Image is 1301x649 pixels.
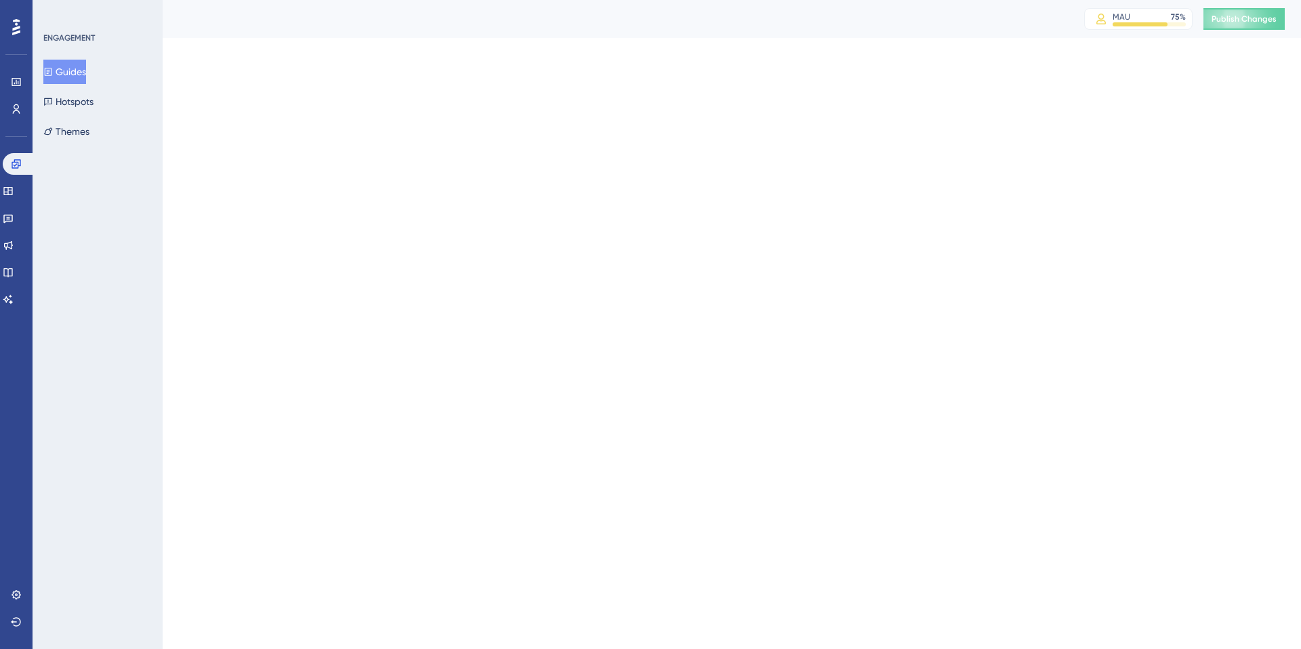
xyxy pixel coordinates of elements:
span: Publish Changes [1212,14,1277,24]
div: MAU [1113,12,1130,22]
div: ENGAGEMENT [43,33,95,43]
div: 75 % [1171,12,1186,22]
button: Themes [43,119,89,144]
button: Publish Changes [1203,8,1285,30]
button: Hotspots [43,89,94,114]
button: Guides [43,60,86,84]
